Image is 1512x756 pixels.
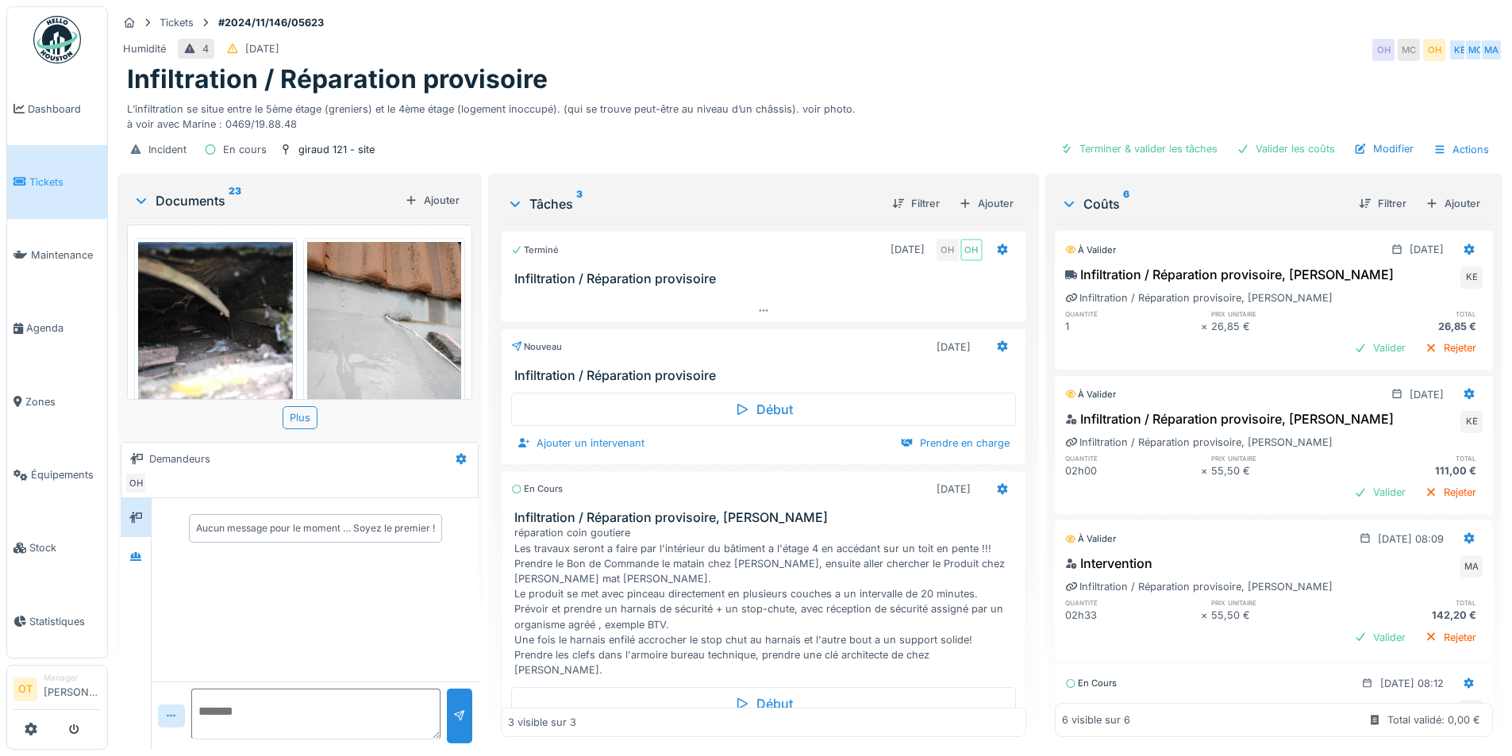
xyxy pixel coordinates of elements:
[1348,138,1420,159] div: Modifier
[1123,194,1129,213] sup: 6
[507,194,879,213] div: Tâches
[125,472,147,494] div: OH
[1347,319,1483,334] div: 26,85 €
[25,394,101,409] span: Zones
[1065,435,1333,450] div: Infiltration / Réparation provisoire, [PERSON_NAME]
[886,193,946,214] div: Filtrer
[223,142,267,157] div: En cours
[1460,411,1483,433] div: KE
[1460,267,1483,289] div: KE
[1347,463,1483,478] div: 111,00 €
[212,15,330,30] strong: #2024/11/146/05623
[1410,242,1444,257] div: [DATE]
[1410,387,1444,402] div: [DATE]
[1398,39,1420,61] div: MC
[44,672,101,684] div: Manager
[1065,453,1201,463] h6: quantité
[1061,194,1346,213] div: Coûts
[127,64,548,94] h1: Infiltration / Réparation provisoire
[7,512,107,585] a: Stock
[1460,700,1483,722] div: MC
[245,41,279,56] div: [DATE]
[1201,463,1211,478] div: ×
[1065,554,1152,573] div: Intervention
[7,585,107,658] a: Statistiques
[1054,138,1224,159] div: Terminer & valider les tâches
[7,438,107,511] a: Équipements
[1065,698,1152,717] div: Intervention
[937,340,971,355] div: [DATE]
[1418,337,1483,359] div: Rejeter
[508,715,576,730] div: 3 visible sur 3
[1449,39,1471,61] div: KE
[1065,309,1201,319] h6: quantité
[149,451,210,466] div: Demandeurs
[511,244,559,257] div: Terminé
[202,41,209,56] div: 4
[1065,597,1201,608] h6: quantité
[1418,482,1483,503] div: Rejeter
[937,482,971,497] div: [DATE]
[7,145,107,218] a: Tickets
[1347,608,1483,623] div: 142,20 €
[1065,265,1394,284] div: Infiltration / Réparation provisoire, [PERSON_NAME]
[1418,627,1483,648] div: Rejeter
[1480,39,1502,61] div: MA
[1347,597,1483,608] h6: total
[952,193,1020,214] div: Ajouter
[937,239,959,261] div: OH
[891,242,925,257] div: [DATE]
[1372,39,1395,61] div: OH
[1380,676,1444,691] div: [DATE] 08:12
[1201,608,1211,623] div: ×
[31,248,101,263] span: Maintenance
[1348,482,1412,503] div: Valider
[511,482,563,496] div: En cours
[7,365,107,438] a: Zones
[229,191,241,210] sup: 23
[1065,463,1201,478] div: 02h00
[1230,138,1341,159] div: Valider les coûts
[1065,319,1201,334] div: 1
[1352,193,1413,214] div: Filtrer
[1211,319,1347,334] div: 26,85 €
[511,393,1015,426] div: Début
[29,540,101,555] span: Stock
[1419,193,1487,214] div: Ajouter
[29,614,101,629] span: Statistiques
[1065,532,1116,546] div: À valider
[1211,309,1347,319] h6: prix unitaire
[28,102,101,117] span: Dashboard
[1348,337,1412,359] div: Valider
[148,142,187,157] div: Incident
[33,16,81,63] img: Badge_color-CXgf-gQk.svg
[31,467,101,482] span: Équipements
[29,175,101,190] span: Tickets
[895,432,1016,454] div: Prendre en charge
[1387,712,1480,727] div: Total validé: 0,00 €
[1065,608,1201,623] div: 02h33
[1347,309,1483,319] h6: total
[1211,463,1347,478] div: 55,50 €
[7,219,107,292] a: Maintenance
[1201,319,1211,334] div: ×
[1065,388,1116,401] div: À valider
[127,95,1493,132] div: L’infiltration se situe entre le 5ème étage (greniers) et le 4ème étage (logement inoccupé). (qui...
[13,672,101,710] a: OT Manager[PERSON_NAME]
[511,687,1015,720] div: Début
[1211,608,1347,623] div: 55,50 €
[44,672,101,706] li: [PERSON_NAME]
[1065,677,1117,690] div: En cours
[514,271,1018,286] h3: Infiltration / Réparation provisoire
[307,242,462,447] img: 5fi8poffboie3bqo1gy4fz4i554s
[123,41,166,56] div: Humidité
[26,320,101,336] span: Agenda
[1062,712,1130,727] div: 6 visible sur 6
[514,368,1018,383] h3: Infiltration / Réparation provisoire
[7,72,107,145] a: Dashboard
[398,190,466,211] div: Ajouter
[514,510,1018,525] h3: Infiltration / Réparation provisoire, [PERSON_NAME]
[1065,244,1116,257] div: À valider
[1065,579,1333,594] div: Infiltration / Réparation provisoire, [PERSON_NAME]
[511,340,562,354] div: Nouveau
